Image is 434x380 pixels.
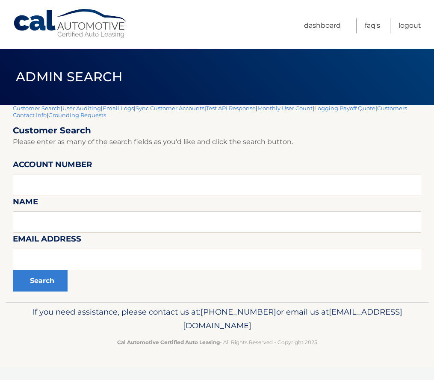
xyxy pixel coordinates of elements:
[13,105,421,302] div: | | | | | | | |
[13,136,421,148] p: Please enter as many of the search fields as you'd like and click the search button.
[13,125,421,136] h2: Customer Search
[257,105,313,112] a: Monthly User Count
[201,307,276,317] span: [PHONE_NUMBER]
[13,195,38,211] label: Name
[13,9,128,39] a: Cal Automotive
[13,105,61,112] a: Customer Search
[314,105,375,112] a: Logging Payoff Quote
[16,69,122,85] span: Admin Search
[304,18,341,33] a: Dashboard
[103,105,134,112] a: Email Logs
[13,158,92,174] label: Account Number
[13,105,407,118] a: Customers Contact Info
[13,270,68,292] button: Search
[365,18,380,33] a: FAQ's
[399,18,421,33] a: Logout
[18,305,416,333] p: If you need assistance, please contact us at: or email us at
[13,233,81,248] label: Email Address
[136,105,204,112] a: Sync Customer Accounts
[206,105,256,112] a: Test API Response
[18,338,416,347] p: - All Rights Reserved - Copyright 2025
[117,339,220,345] strong: Cal Automotive Certified Auto Leasing
[62,105,101,112] a: User Auditing
[48,112,106,118] a: Grounding Requests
